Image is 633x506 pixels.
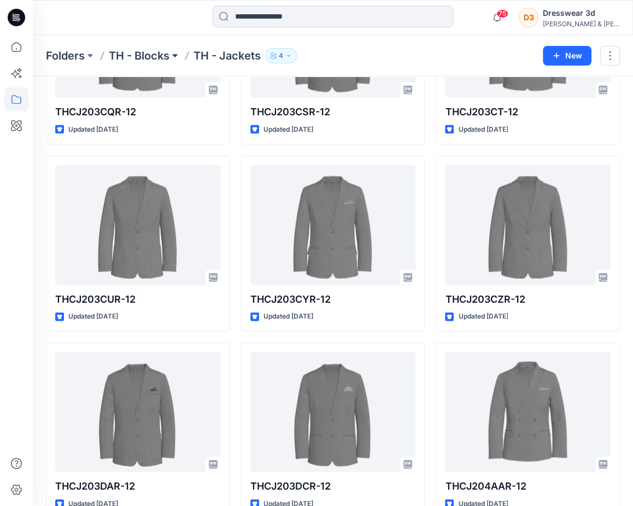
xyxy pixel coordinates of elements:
a: THCJ203CZR-12 [445,165,611,285]
p: Updated [DATE] [68,311,118,322]
p: THCJ203CYR-12 [250,292,416,307]
a: THCJ203CUR-12 [55,165,221,285]
a: THCJ203DCR-12 [250,352,416,472]
p: THCJ203DAR-12 [55,479,221,494]
p: Updated [DATE] [458,311,508,322]
div: Dresswear 3d [543,7,619,20]
p: THCJ203DCR-12 [250,479,416,494]
div: D3 [519,8,538,27]
button: 4 [265,48,297,63]
p: Updated [DATE] [263,124,313,136]
p: THCJ203CUR-12 [55,292,221,307]
p: THCJ204AAR-12 [445,479,611,494]
span: 75 [496,9,508,18]
p: THCJ203CZR-12 [445,292,611,307]
p: THCJ203CSR-12 [250,104,416,120]
p: Updated [DATE] [68,124,118,136]
p: THCJ203CQR-12 [55,104,221,120]
a: THCJ203DAR-12 [55,352,221,472]
a: Folders [46,48,85,63]
a: THCJ203CYR-12 [250,165,416,285]
p: 4 [279,50,283,62]
button: New [543,46,591,66]
a: THCJ204AAR-12 [445,352,611,472]
p: THCJ203CT-12 [445,104,611,120]
p: Updated [DATE] [458,124,508,136]
p: Updated [DATE] [263,311,313,322]
p: TH - Jackets [194,48,261,63]
div: [PERSON_NAME] & [PERSON_NAME] [543,20,619,28]
a: TH - Blocks [109,48,169,63]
